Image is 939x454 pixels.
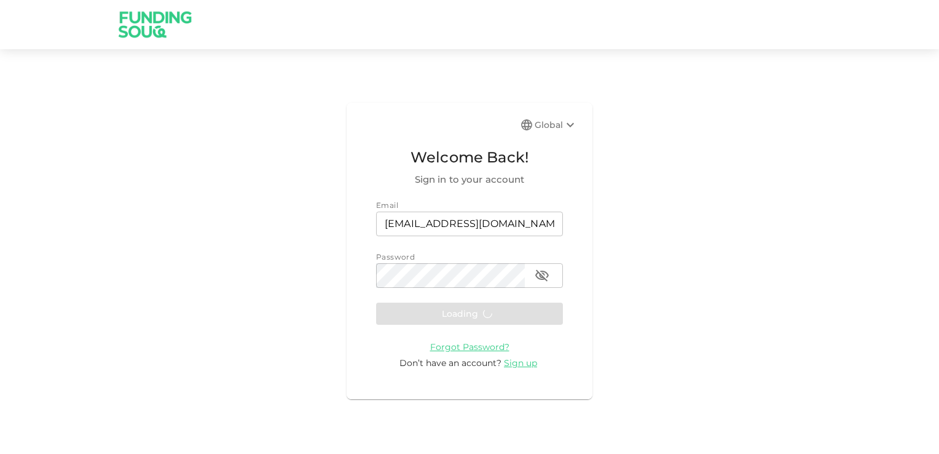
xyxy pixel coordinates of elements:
[376,146,563,169] span: Welcome Back!
[399,357,501,368] span: Don’t have an account?
[376,212,563,236] input: email
[376,263,525,288] input: password
[376,201,398,210] span: Email
[504,357,537,368] span: Sign up
[430,341,509,352] a: Forgot Password?
[376,252,415,261] span: Password
[535,117,578,132] div: Global
[376,172,563,187] span: Sign in to your account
